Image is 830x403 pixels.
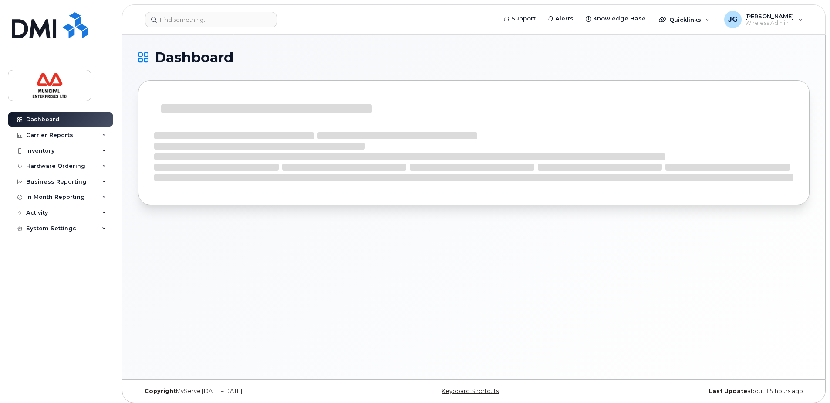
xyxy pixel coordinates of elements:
[709,388,747,394] strong: Last Update
[155,51,233,64] span: Dashboard
[586,388,810,395] div: about 15 hours ago
[138,388,362,395] div: MyServe [DATE]–[DATE]
[442,388,499,394] a: Keyboard Shortcuts
[145,388,176,394] strong: Copyright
